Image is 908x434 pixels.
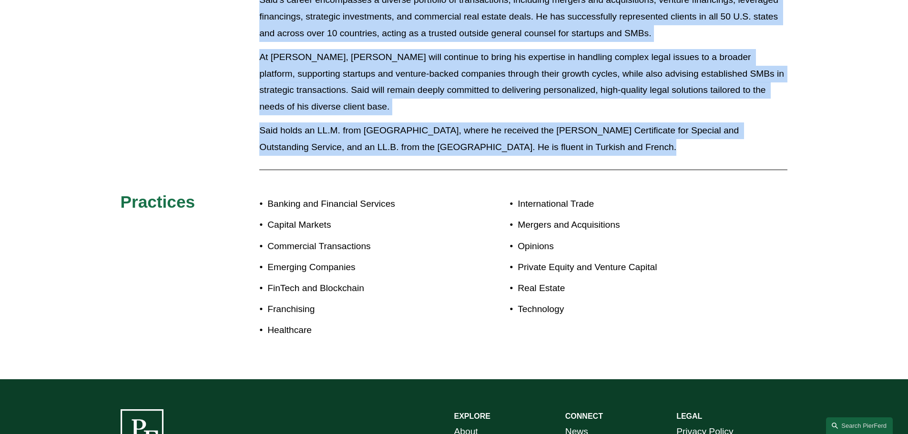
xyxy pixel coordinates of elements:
[267,259,454,276] p: Emerging Companies
[454,412,490,420] strong: EXPLORE
[267,322,454,339] p: Healthcare
[826,417,893,434] a: Search this site
[518,259,732,276] p: Private Equity and Venture Capital
[518,217,732,233] p: Mergers and Acquisitions
[518,238,732,255] p: Opinions
[267,301,454,318] p: Franchising
[676,412,702,420] strong: LEGAL
[267,238,454,255] p: Commercial Transactions
[565,412,603,420] strong: CONNECT
[259,49,787,115] p: At [PERSON_NAME], [PERSON_NAME] will continue to bring his expertise in handling complex legal is...
[518,280,732,297] p: Real Estate
[259,122,787,155] p: Said holds an LL.M. from [GEOGRAPHIC_DATA], where he received the [PERSON_NAME] Certificate for S...
[267,196,454,212] p: Banking and Financial Services
[518,301,732,318] p: Technology
[121,192,195,211] span: Practices
[518,196,732,212] p: International Trade
[267,217,454,233] p: Capital Markets
[267,280,454,297] p: FinTech and Blockchain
